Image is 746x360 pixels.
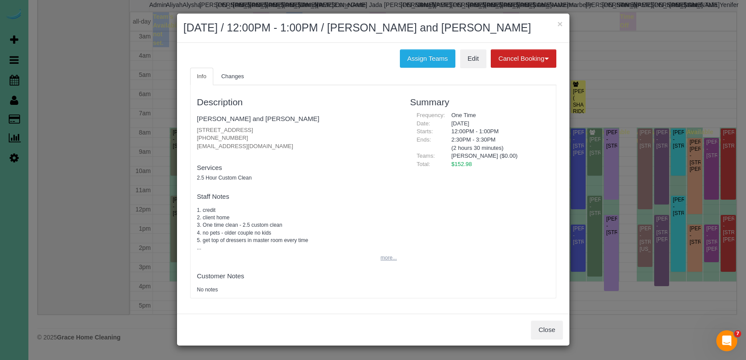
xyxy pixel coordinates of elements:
pre: 1. credit 2. client home 3. One time clean - 2.5 custom clean 4. no pets - older couple no kids 5... [197,207,397,252]
h4: Staff Notes [197,193,397,201]
div: 2:30PM - 3:30PM (2 hours 30 minutes) [445,136,549,152]
span: Date: [416,120,430,127]
a: [PERSON_NAME] and [PERSON_NAME] [197,115,319,122]
h4: Customer Notes [197,273,397,280]
span: $152.98 [451,161,472,167]
pre: No notes [197,286,397,294]
a: Edit [460,49,486,68]
h5: 2.5 Hour Custom Clean [197,175,397,181]
span: Total: [416,161,430,167]
button: Cancel Booking [491,49,556,68]
h3: Description [197,97,397,107]
span: Starts: [416,128,433,135]
a: Info [190,68,214,86]
button: more... [375,252,397,264]
button: Close [531,321,562,339]
a: Changes [214,68,251,86]
div: One Time [445,111,549,120]
iframe: Intercom live chat [716,330,737,351]
span: Info [197,73,207,80]
h4: Services [197,164,397,172]
span: 7 [734,330,741,337]
p: [STREET_ADDRESS] [PHONE_NUMBER] [EMAIL_ADDRESS][DOMAIN_NAME] [197,126,397,151]
div: [DATE] [445,120,549,128]
h2: [DATE] / 12:00PM - 1:00PM / [PERSON_NAME] and [PERSON_NAME] [184,20,563,36]
span: Changes [221,73,244,80]
span: Teams: [416,152,435,159]
div: 12:00PM - 1:00PM [445,128,549,136]
span: Frequency: [416,112,445,118]
button: × [557,19,562,28]
li: [PERSON_NAME] ($0.00) [451,152,543,160]
span: Ends: [416,136,431,143]
button: Assign Teams [400,49,455,68]
h3: Summary [410,97,549,107]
